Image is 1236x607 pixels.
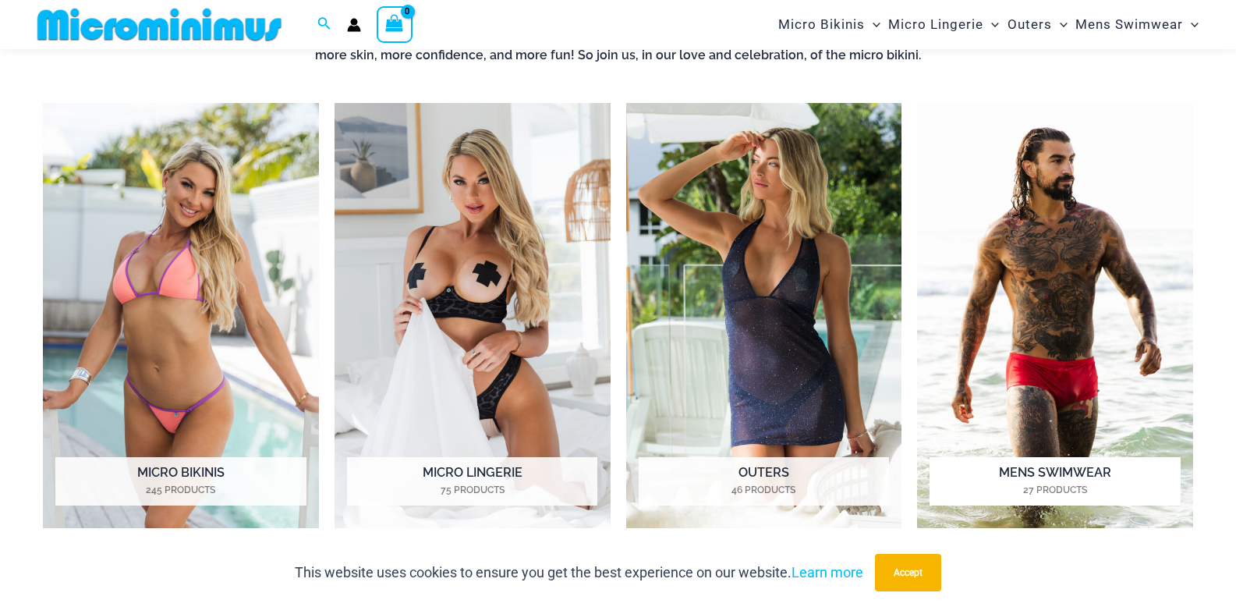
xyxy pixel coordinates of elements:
[888,5,983,44] span: Micro Lingerie
[335,103,611,528] img: Micro Lingerie
[772,2,1205,47] nav: Site Navigation
[884,5,1003,44] a: Micro LingerieMenu ToggleMenu Toggle
[865,5,880,44] span: Menu Toggle
[1071,5,1202,44] a: Mens SwimwearMenu ToggleMenu Toggle
[792,564,863,580] a: Learn more
[347,18,361,32] a: Account icon link
[317,15,331,34] a: Search icon link
[43,103,319,528] img: Micro Bikinis
[930,457,1180,506] h2: Mens Swimwear
[1075,5,1183,44] span: Mens Swimwear
[1183,5,1199,44] span: Menu Toggle
[1004,5,1071,44] a: OutersMenu ToggleMenu Toggle
[55,483,306,497] mark: 245 Products
[774,5,884,44] a: Micro BikinisMenu ToggleMenu Toggle
[778,5,865,44] span: Micro Bikinis
[377,6,413,42] a: View Shopping Cart, empty
[639,457,889,506] h2: Outers
[347,457,597,506] h2: Micro Lingerie
[930,483,1180,497] mark: 27 Products
[1008,5,1052,44] span: Outers
[639,483,889,497] mark: 46 Products
[347,483,597,497] mark: 75 Products
[875,554,941,591] button: Accept
[31,7,288,42] img: MM SHOP LOGO FLAT
[43,103,319,528] a: Visit product category Micro Bikinis
[626,103,902,528] img: Outers
[335,103,611,528] a: Visit product category Micro Lingerie
[917,103,1193,528] a: Visit product category Mens Swimwear
[55,457,306,506] h2: Micro Bikinis
[295,561,863,584] p: This website uses cookies to ensure you get the best experience on our website.
[917,103,1193,528] img: Mens Swimwear
[626,103,902,528] a: Visit product category Outers
[983,5,999,44] span: Menu Toggle
[1052,5,1068,44] span: Menu Toggle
